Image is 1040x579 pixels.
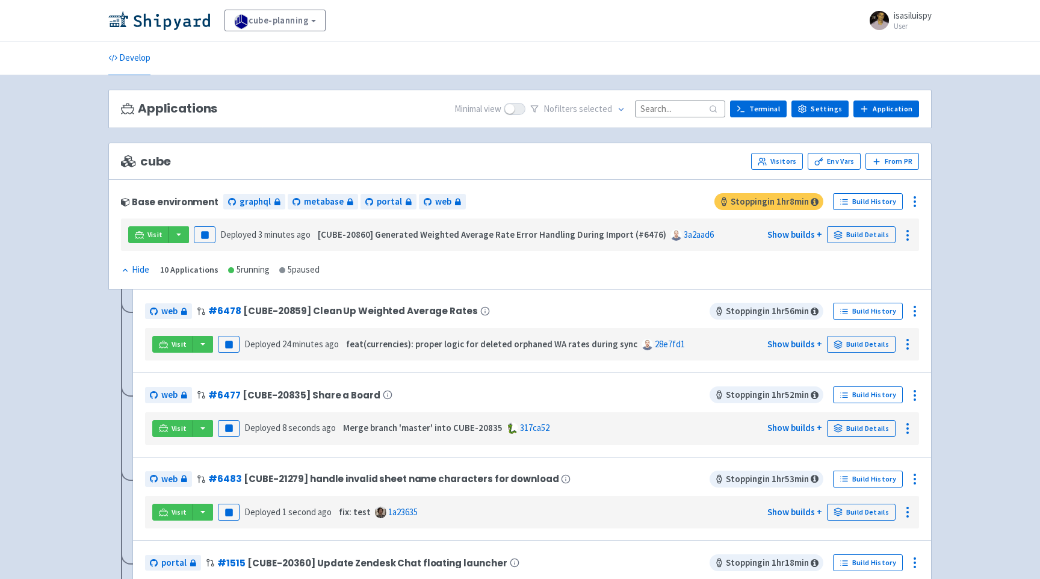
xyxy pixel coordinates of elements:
a: Build History [833,471,903,488]
span: [CUBE-20859] Clean Up Weighted Average Rates [243,306,477,316]
a: Show builds + [767,338,822,350]
a: web [145,303,192,320]
span: Stopping in 1 hr 53 min [710,471,823,488]
a: Build History [833,193,903,210]
span: web [435,195,451,209]
span: [CUBE-20835] Share a Board [243,390,380,400]
time: 3 minutes ago [258,229,311,240]
a: Build History [833,554,903,571]
a: cube-planning [224,10,326,31]
img: Shipyard logo [108,11,210,30]
a: #6483 [208,472,241,485]
span: Stopping in 1 hr 52 min [710,386,823,403]
a: Visitors [751,153,803,170]
a: 28e7fd1 [655,338,685,350]
button: Hide [121,263,150,277]
time: 1 second ago [282,506,332,518]
span: portal [377,195,402,209]
a: Application [853,101,919,117]
a: Show builds + [767,229,822,240]
a: Visit [152,336,193,353]
a: web [145,387,192,403]
a: Env Vars [808,153,861,170]
a: Develop [108,42,150,75]
span: Visit [172,507,187,517]
span: Deployed [220,229,311,240]
a: graphql [223,194,285,210]
a: Build History [833,303,903,320]
time: 8 seconds ago [282,422,336,433]
span: web [161,388,178,402]
span: metabase [304,195,344,209]
a: metabase [288,194,358,210]
span: No filter s [543,102,612,116]
a: Show builds + [767,422,822,433]
strong: feat(currencies): proper logic for deleted orphaned WA rates during sync [346,338,637,350]
div: Hide [121,263,149,277]
a: portal [145,555,201,571]
a: #6477 [208,389,240,401]
div: 5 paused [279,263,320,277]
span: Stopping in 1 hr 18 min [710,554,823,571]
span: web [161,305,178,318]
div: Base environment [121,197,218,207]
a: #1515 [217,557,245,569]
button: Pause [218,420,240,437]
button: From PR [865,153,919,170]
a: Build Details [827,336,896,353]
span: portal [161,556,187,570]
span: [CUBE-20360] Update Zendesk Chat floating launcher [247,558,507,568]
span: Deployed [244,422,336,433]
span: Visit [147,230,163,240]
a: 3a2aad6 [684,229,714,240]
span: web [161,472,178,486]
a: portal [361,194,416,210]
a: 1a23635 [388,506,418,518]
a: Settings [791,101,849,117]
a: Visit [152,504,193,521]
button: Pause [194,226,215,243]
a: Visit [152,420,193,437]
a: Visit [128,226,169,243]
span: Visit [172,339,187,349]
span: Stopping in 1 hr 56 min [710,303,823,320]
a: web [145,471,192,488]
a: web [419,194,466,210]
div: 10 Applications [160,263,218,277]
time: 24 minutes ago [282,338,339,350]
span: cube [121,155,171,169]
div: 5 running [228,263,270,277]
span: Stopping in 1 hr 8 min [714,193,823,210]
a: isasiluispy User [862,11,932,30]
span: isasiluispy [894,10,932,21]
strong: Merge branch 'master' into CUBE-20835 [343,422,503,433]
span: [CUBE-21279] handle invalid sheet name characters for download [244,474,559,484]
a: Build Details [827,420,896,437]
a: #6478 [208,305,241,317]
button: Pause [218,504,240,521]
h3: Applications [121,102,217,116]
strong: [CUBE-20860] Generated Weighted Average Rate Error Handling During Import (#6476) [318,229,666,240]
small: User [894,22,932,30]
strong: fix: test [339,506,371,518]
span: Minimal view [454,102,501,116]
a: Build Details [827,226,896,243]
button: Pause [218,336,240,353]
span: Visit [172,424,187,433]
span: graphql [240,195,271,209]
a: Terminal [730,101,787,117]
input: Search... [635,101,725,117]
a: 317ca52 [520,422,549,433]
a: Build Details [827,504,896,521]
span: Deployed [244,506,332,518]
span: Deployed [244,338,339,350]
span: selected [579,103,612,114]
a: Build History [833,386,903,403]
a: Show builds + [767,506,822,518]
